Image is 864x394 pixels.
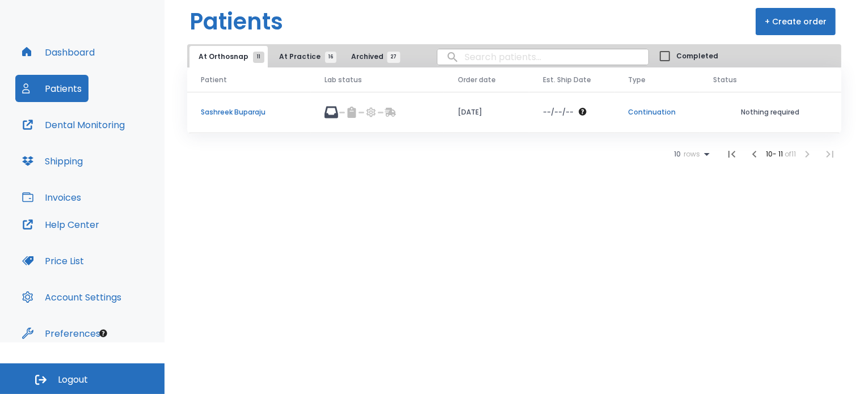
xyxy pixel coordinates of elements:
[15,111,132,138] button: Dental Monitoring
[458,75,496,85] span: Order date
[15,283,128,311] button: Account Settings
[444,92,529,133] td: [DATE]
[325,52,336,63] span: 16
[199,52,259,62] span: At Orthosnap
[543,75,591,85] span: Est. Ship Date
[766,149,785,159] span: 10 - 11
[713,107,828,117] p: Nothing required
[681,150,700,158] span: rows
[15,320,107,347] button: Preferences
[189,46,405,67] div: tabs
[674,150,681,158] span: 10
[543,107,601,117] div: The date will be available after approving treatment plan
[15,211,106,238] button: Help Center
[201,75,227,85] span: Patient
[253,52,264,63] span: 11
[676,51,718,61] span: Completed
[628,75,646,85] span: Type
[58,374,88,386] span: Logout
[201,107,297,117] p: Sashreek Buparaju
[351,52,394,62] span: Archived
[15,75,88,102] button: Patients
[15,39,102,66] button: Dashboard
[437,46,648,68] input: search
[387,52,401,63] span: 27
[279,52,331,62] span: At Practice
[785,149,796,159] span: of 11
[98,328,108,338] div: Tooltip anchor
[15,184,88,211] button: Invoices
[15,247,91,274] button: Price List
[756,8,836,35] button: + Create order
[713,75,737,85] span: Status
[543,107,574,117] p: --/--/--
[628,107,686,117] p: Continuation
[324,75,362,85] span: Lab status
[15,147,90,175] button: Shipping
[189,5,283,39] h1: Patients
